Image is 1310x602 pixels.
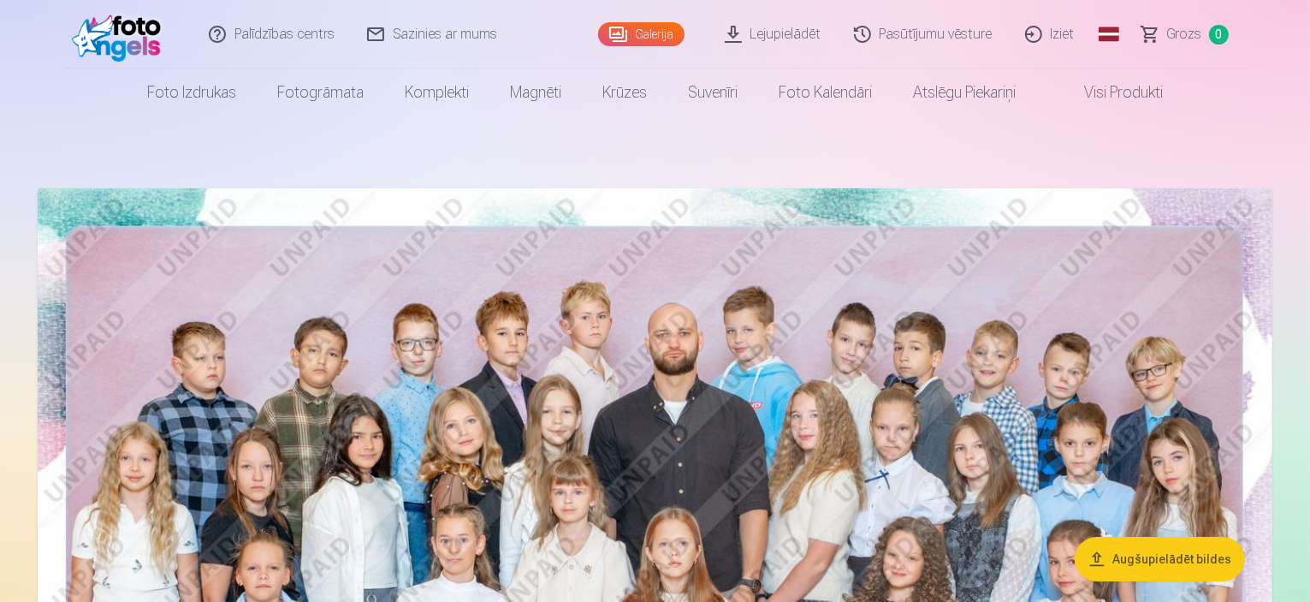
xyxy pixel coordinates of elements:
[892,69,1036,116] a: Atslēgu piekariņi
[1036,69,1183,116] a: Visi produkti
[257,69,384,116] a: Fotogrāmata
[582,69,667,116] a: Krūzes
[1167,24,1202,45] span: Grozs
[1209,25,1229,45] span: 0
[127,69,257,116] a: Foto izdrukas
[384,69,489,116] a: Komplekti
[758,69,892,116] a: Foto kalendāri
[598,22,685,46] a: Galerija
[72,7,170,62] img: /fa1
[489,69,582,116] a: Magnēti
[1075,537,1245,581] button: Augšupielādēt bildes
[667,69,758,116] a: Suvenīri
